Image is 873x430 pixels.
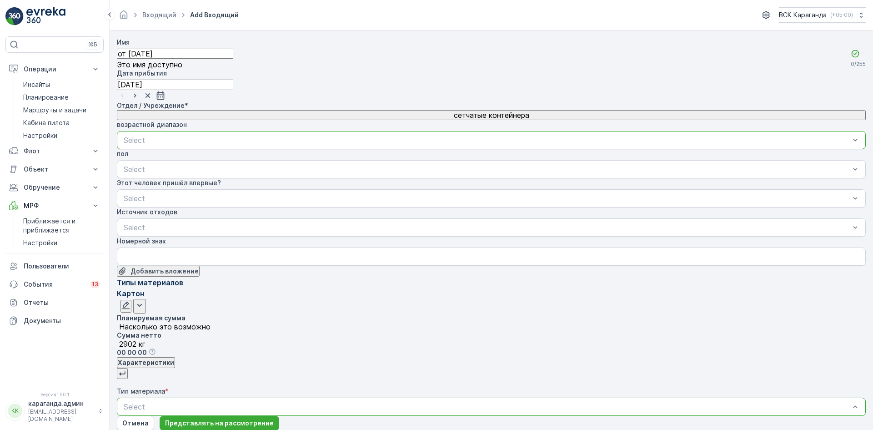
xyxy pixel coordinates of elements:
[454,111,529,119] p: сетчатыe контейнера
[149,348,156,357] div: Значок подсказки справки
[124,135,850,146] p: Select
[23,106,86,114] font: Маршруты и задачи
[117,357,175,368] button: Характеристики
[23,239,57,247] font: Настройки
[28,400,84,407] font: караганда.админ
[117,387,165,395] font: Тип материала
[24,317,61,324] font: Документы
[5,197,104,215] button: МРФ
[20,91,104,104] a: Планирование
[117,331,161,339] font: Сумма нетто
[56,392,69,397] font: 1.50.1
[20,116,104,129] a: Кабина пилота
[190,11,239,19] font: Add Входящий
[117,101,185,109] font: Отдел / Учреждение
[119,322,211,331] font: Насколько это возможно
[5,399,104,423] button: ККкараганда.админ[EMAIL_ADDRESS][DOMAIN_NAME]
[5,7,24,25] img: логотип
[851,11,853,18] font: )
[851,61,854,67] font: 0
[5,257,104,275] a: Пользователи
[117,38,130,46] font: Имя
[117,69,167,77] font: Дата прибытия
[142,11,176,19] a: Входящий
[117,208,177,216] font: Источник отходов
[24,262,69,270] font: Пользователи
[5,60,104,78] button: Операции
[118,359,174,366] font: Характеристики
[24,280,53,288] font: События
[11,407,19,414] font: КК
[23,132,57,139] font: Настройки
[832,11,851,18] font: +05:00
[856,61,866,67] font: 255
[122,419,149,427] font: Отмена
[24,298,49,306] font: Отчеты
[117,179,221,187] font: Этот человек пришёл впервые?
[92,281,98,288] font: 13
[117,110,866,120] button: сетчатыe контейнера
[117,60,182,69] font: Это имя доступно
[124,222,850,233] p: Select
[165,419,274,427] font: Представлять на рассмотрение
[23,81,50,88] font: Инсайты
[24,183,60,191] font: Обручение
[117,314,186,322] font: Планируемая сумма
[40,392,56,397] font: версия
[119,13,129,21] a: Домашняя страница
[124,164,850,175] p: Select
[5,160,104,178] button: Объект
[830,11,832,18] font: (
[117,80,233,90] input: дд/мм/гггг
[117,237,166,245] font: Номерной знак
[117,289,144,298] font: Картон
[117,349,147,356] font: 00 00 00
[5,293,104,312] a: Отчеты
[130,267,199,275] font: Добавить вложение
[117,150,128,157] font: пол
[117,121,187,128] font: возрастной диапазон
[5,312,104,330] a: Документы
[26,7,65,25] img: logo_light-DOdMpM7g.png
[20,129,104,142] a: Настройки
[24,165,48,173] font: Объект
[20,78,104,91] a: Инсайты
[20,215,104,237] a: Приближается и приближается
[20,104,104,116] a: Маршруты и задачи
[23,119,70,126] font: Кабина пилота
[24,202,39,209] font: МРФ
[5,275,104,293] a: События13
[5,142,104,160] button: Флот
[854,61,856,67] font: /
[24,65,56,73] font: Операции
[117,266,200,277] button: Загрузить файл
[779,11,827,19] font: ВСК Караганда
[28,408,76,422] font: [EMAIL_ADDRESS][DOMAIN_NAME]
[124,193,850,204] p: Select
[23,93,69,101] font: Планирование
[23,217,77,234] font: Приближается и приближается
[88,41,97,48] font: ⌘Б
[20,237,104,249] a: Настройки
[124,401,850,412] p: Select
[24,147,40,155] font: Флот
[117,278,183,287] font: Типы материалов
[779,7,866,23] button: ВСК Караганда(+05:00)
[119,339,145,349] font: 2902 кг
[5,178,104,197] button: Обручение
